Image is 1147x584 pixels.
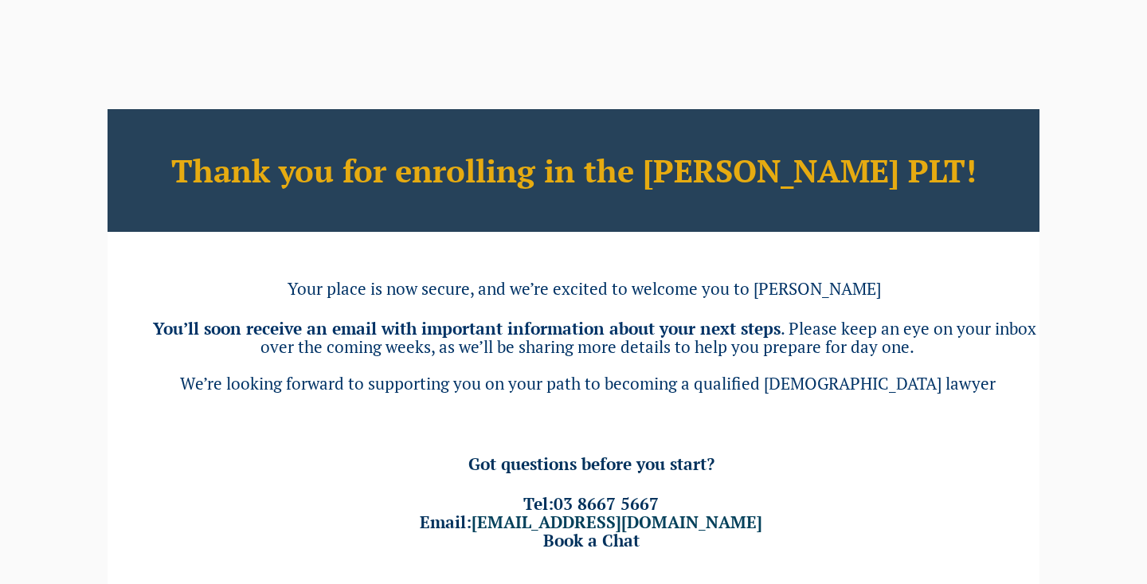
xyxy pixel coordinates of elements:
[260,317,1036,358] span: . Please keep an eye on your inbox over the coming weeks, as we’ll be sharing more details to hel...
[420,511,762,533] span: Email:
[288,277,881,300] span: Your place is now secure, and we’re excited to welcome you to [PERSON_NAME]
[543,529,640,551] a: Book a Chat
[180,372,996,394] span: We’re looking forward to supporting you on your path to becoming a qualified [DEMOGRAPHIC_DATA] l...
[468,453,714,475] span: Got questions before you start?
[153,317,781,339] b: You’ll soon receive an email with important information about your next steps
[523,492,659,515] span: Tel:
[472,511,762,533] a: [EMAIL_ADDRESS][DOMAIN_NAME]
[171,149,977,191] b: Thank you for enrolling in the [PERSON_NAME] PLT!
[554,492,659,515] a: 03 8667 5667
